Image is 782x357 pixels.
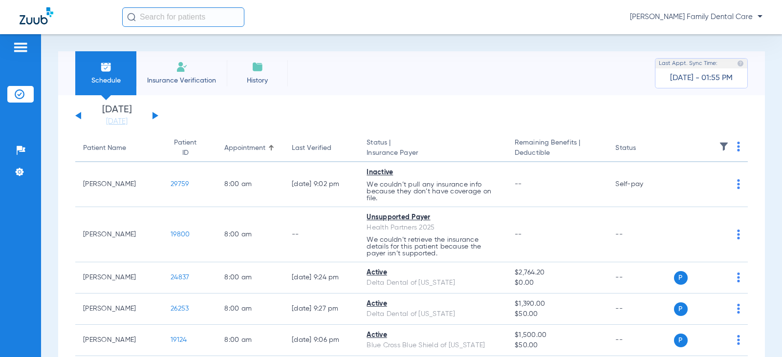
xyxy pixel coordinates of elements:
[367,330,499,340] div: Active
[13,42,28,53] img: hamburger-icon
[515,181,522,188] span: --
[284,262,359,294] td: [DATE] 9:24 PM
[75,325,163,356] td: [PERSON_NAME]
[171,336,187,343] span: 19124
[515,340,600,351] span: $50.00
[83,143,126,153] div: Patient Name
[719,142,729,151] img: filter.svg
[144,76,219,85] span: Insurance Verification
[507,135,608,162] th: Remaining Benefits |
[217,325,284,356] td: 8:00 AM
[367,268,499,278] div: Active
[515,309,600,319] span: $50.00
[737,273,740,282] img: group-dot-blue.svg
[224,143,276,153] div: Appointment
[515,299,600,309] span: $1,390.00
[367,340,499,351] div: Blue Cross Blue Shield of [US_STATE]
[367,278,499,288] div: Delta Dental of [US_STATE]
[515,330,600,340] span: $1,500.00
[608,325,673,356] td: --
[75,294,163,325] td: [PERSON_NAME]
[737,304,740,314] img: group-dot-blue.svg
[737,179,740,189] img: group-dot-blue.svg
[234,76,281,85] span: History
[674,302,688,316] span: P
[75,207,163,262] td: [PERSON_NAME]
[75,162,163,207] td: [PERSON_NAME]
[224,143,265,153] div: Appointment
[367,148,499,158] span: Insurance Payer
[670,73,733,83] span: [DATE] - 01:55 PM
[217,162,284,207] td: 8:00 AM
[359,135,507,162] th: Status |
[87,117,146,126] a: [DATE]
[737,230,740,239] img: group-dot-blue.svg
[367,236,499,257] p: We couldn’t retrieve the insurance details for this patient because the payer isn’t supported.
[515,278,600,288] span: $0.00
[284,162,359,207] td: [DATE] 9:02 PM
[674,334,688,347] span: P
[171,138,200,158] div: Patient ID
[674,271,688,285] span: P
[176,61,188,73] img: Manual Insurance Verification
[171,305,189,312] span: 26253
[515,148,600,158] span: Deductible
[367,181,499,202] p: We couldn’t pull any insurance info because they don’t have coverage on file.
[608,162,673,207] td: Self-pay
[122,7,244,27] input: Search for patients
[284,325,359,356] td: [DATE] 9:06 PM
[737,60,744,67] img: last sync help info
[737,142,740,151] img: group-dot-blue.svg
[608,135,673,162] th: Status
[292,143,351,153] div: Last Verified
[83,76,129,85] span: Schedule
[367,168,499,178] div: Inactive
[217,262,284,294] td: 8:00 AM
[292,143,331,153] div: Last Verified
[100,61,112,73] img: Schedule
[659,59,717,68] span: Last Appt. Sync Time:
[75,262,163,294] td: [PERSON_NAME]
[515,268,600,278] span: $2,764.20
[127,13,136,21] img: Search Icon
[20,7,53,24] img: Zuub Logo
[284,207,359,262] td: --
[284,294,359,325] td: [DATE] 9:27 PM
[737,335,740,345] img: group-dot-blue.svg
[217,207,284,262] td: 8:00 AM
[608,207,673,262] td: --
[171,274,189,281] span: 24837
[608,294,673,325] td: --
[367,223,499,233] div: Health Partners 2025
[630,12,762,22] span: [PERSON_NAME] Family Dental Care
[217,294,284,325] td: 8:00 AM
[252,61,263,73] img: History
[171,231,190,238] span: 19800
[515,231,522,238] span: --
[87,105,146,126] li: [DATE]
[608,262,673,294] td: --
[367,212,499,223] div: Unsupported Payer
[367,299,499,309] div: Active
[83,143,155,153] div: Patient Name
[171,138,209,158] div: Patient ID
[367,309,499,319] div: Delta Dental of [US_STATE]
[171,181,189,188] span: 29759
